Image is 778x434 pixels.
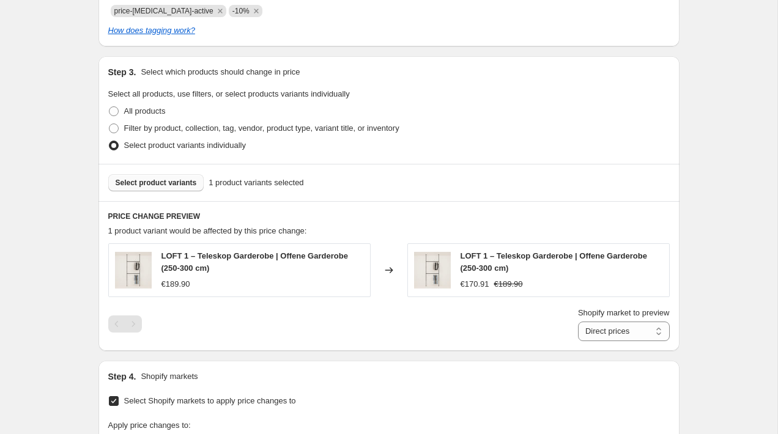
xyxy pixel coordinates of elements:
[161,251,348,273] span: LOFT 1 – Teleskop Garderobe | Offene Garderobe (250-300 cm)
[108,370,136,383] h2: Step 4.
[494,278,523,290] strike: €189.90
[108,89,350,98] span: Select all products, use filters, or select products variants individually
[124,396,296,405] span: Select Shopify markets to apply price changes to
[124,141,246,150] span: Select product variants individually
[108,66,136,78] h2: Step 3.
[414,252,451,289] img: offene-garderobe-als-raumtrenner_80x.webp
[124,106,166,116] span: All products
[108,174,204,191] button: Select product variants
[115,252,152,289] img: offene-garderobe-als-raumtrenner_80x.webp
[108,421,191,430] span: Apply price changes to:
[215,6,226,17] button: Remove price-change-job-active
[578,308,670,317] span: Shopify market to preview
[116,178,197,188] span: Select product variants
[108,315,142,333] nav: Pagination
[232,7,250,15] span: -10%
[461,278,489,290] div: €170.91
[141,370,198,383] p: Shopify markets
[114,7,213,15] span: price-change-job-active
[141,66,300,78] p: Select which products should change in price
[108,211,670,221] h6: PRICE CHANGE PREVIEW
[124,123,399,133] span: Filter by product, collection, tag, vendor, product type, variant title, or inventory
[108,26,195,35] a: How does tagging work?
[161,278,190,290] div: €189.90
[461,251,647,273] span: LOFT 1 – Teleskop Garderobe | Offene Garderobe (250-300 cm)
[251,6,262,17] button: Remove -10%
[108,226,307,235] span: 1 product variant would be affected by this price change:
[209,177,303,189] span: 1 product variants selected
